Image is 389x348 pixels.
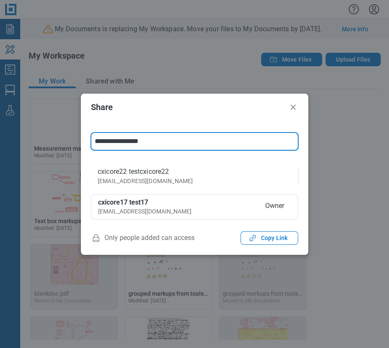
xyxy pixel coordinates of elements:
div: cxicore22 testcxicore22 [98,167,193,177]
form: form [91,132,298,184]
span: Only people added can access [91,231,194,245]
button: Copy Link [240,231,298,245]
div: [EMAIL_ADDRESS][DOMAIN_NAME] [98,177,193,185]
h2: Share [91,103,285,112]
div: [EMAIL_ADDRESS][DOMAIN_NAME] [98,207,255,216]
button: Close [288,102,298,112]
span: Copy Link [261,234,288,242]
div: cxicore17 test17 [98,198,255,207]
span: Owner [258,198,291,216]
